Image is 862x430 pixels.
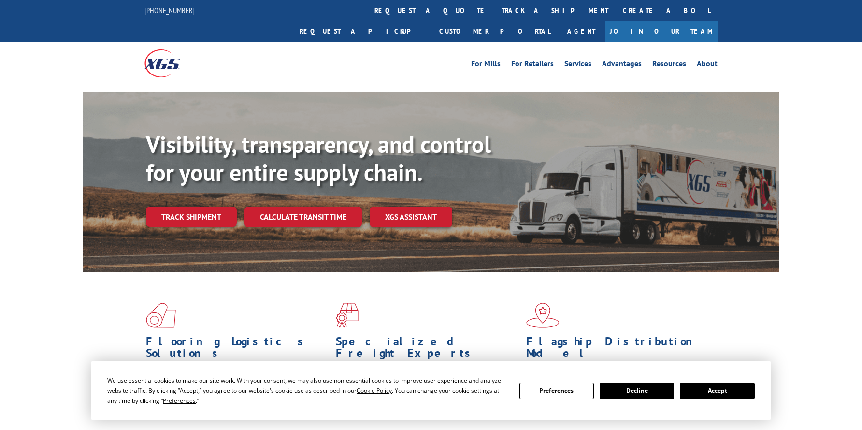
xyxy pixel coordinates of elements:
span: Cookie Policy [357,386,392,395]
a: [PHONE_NUMBER] [144,5,195,15]
h1: Specialized Freight Experts [336,336,518,364]
a: Join Our Team [605,21,718,42]
button: Decline [600,383,674,399]
a: Track shipment [146,207,237,227]
span: Preferences [163,397,196,405]
a: For Mills [471,60,501,71]
div: We use essential cookies to make our site work. With your consent, we may also use non-essential ... [107,375,507,406]
a: Agent [558,21,605,42]
a: XGS ASSISTANT [370,207,452,227]
div: Cookie Consent Prompt [91,361,771,420]
a: Advantages [602,60,642,71]
b: Visibility, transparency, and control for your entire supply chain. [146,129,491,187]
a: For Retailers [511,60,554,71]
a: About [697,60,718,71]
a: Resources [652,60,686,71]
a: Request a pickup [292,21,432,42]
img: xgs-icon-focused-on-flooring-red [336,303,359,328]
button: Accept [680,383,754,399]
a: Customer Portal [432,21,558,42]
a: Calculate transit time [244,207,362,227]
img: xgs-icon-total-supply-chain-intelligence-red [146,303,176,328]
h1: Flagship Distribution Model [526,336,709,364]
h1: Flooring Logistics Solutions [146,336,329,364]
button: Preferences [519,383,594,399]
img: xgs-icon-flagship-distribution-model-red [526,303,560,328]
a: Services [564,60,591,71]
